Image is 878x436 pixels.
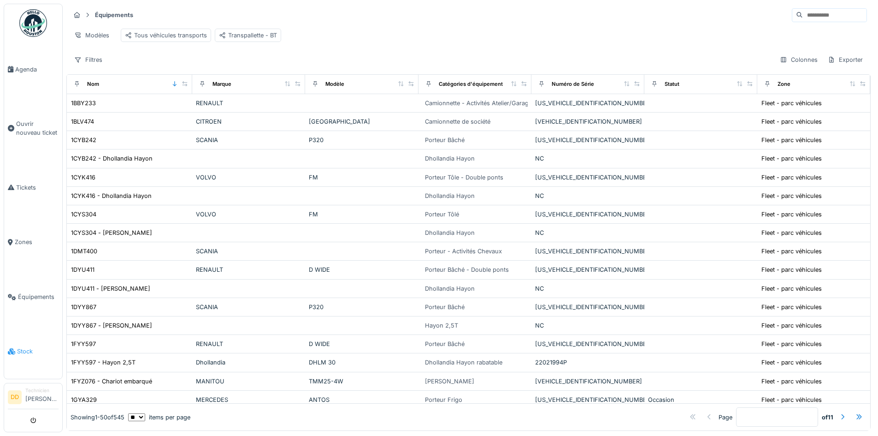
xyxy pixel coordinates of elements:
[761,265,822,274] div: Fleet - parc véhicules
[535,173,641,182] div: [US_VEHICLE_IDENTIFICATION_NUMBER]
[761,377,822,386] div: Fleet - parc véhicules
[535,136,641,144] div: [US_VEHICLE_IDENTIFICATION_NUMBER]
[4,97,62,161] a: Ouvrir nouveau ticket
[309,303,414,311] div: P320
[425,154,475,163] div: Dhollandia Hayon
[4,215,62,270] a: Zones
[425,117,490,126] div: Camionnette de société
[212,80,231,88] div: Marque
[71,228,152,237] div: 1CYS304 - [PERSON_NAME]
[71,210,96,219] div: 1CYS304
[196,395,301,404] div: MERCEDES
[425,340,465,348] div: Porteur Bâché
[4,42,62,97] a: Agenda
[196,303,301,311] div: SCANIA
[128,413,190,422] div: items per page
[535,210,641,219] div: [US_VEHICLE_IDENTIFICATION_NUMBER]
[761,340,822,348] div: Fleet - parc véhicules
[719,413,732,422] div: Page
[425,303,465,311] div: Porteur Bâché
[761,303,822,311] div: Fleet - parc véhicules
[535,247,641,256] div: [US_VEHICLE_IDENTIFICATION_NUMBER]
[535,99,641,108] div: [US_VEHICLE_IDENTIFICATION_NUMBER]
[309,117,414,126] div: [GEOGRAPHIC_DATA]
[309,377,414,386] div: TMM25-4W
[535,377,641,386] div: [VEHICLE_IDENTIFICATION_NUMBER]
[25,387,59,394] div: Technicien
[87,80,99,88] div: Nom
[309,265,414,274] div: D WIDE
[8,387,59,409] a: DD Technicien[PERSON_NAME]
[17,347,59,356] span: Stock
[761,358,822,367] div: Fleet - parc véhicules
[8,390,22,404] li: DD
[535,358,641,367] div: 22021994P
[196,99,301,108] div: RENAULT
[309,395,414,404] div: ANTOS
[196,358,301,367] div: Dhollandia
[4,324,62,379] a: Stock
[70,53,106,66] div: Filtres
[761,247,822,256] div: Fleet - parc véhicules
[535,340,641,348] div: [US_VEHICLE_IDENTIFICATION_NUMBER]
[71,191,152,200] div: 1CYK416 - Dhollandia Hayon
[16,119,59,137] span: Ouvrir nouveau ticket
[4,160,62,215] a: Tickets
[18,293,59,301] span: Équipements
[535,303,641,311] div: [US_VEHICLE_IDENTIFICATION_NUMBER]
[535,228,641,237] div: NC
[822,413,833,422] strong: of 11
[196,265,301,274] div: RENAULT
[71,284,150,293] div: 1DYU411 - [PERSON_NAME]
[425,377,474,386] div: [PERSON_NAME]
[196,340,301,348] div: RENAULT
[71,413,124,422] div: Showing 1 - 50 of 545
[196,173,301,182] div: VOLVO
[761,173,822,182] div: Fleet - parc véhicules
[425,321,458,330] div: Hayon 2,5T
[15,65,59,74] span: Agenda
[71,395,97,404] div: 1GYA329
[71,117,94,126] div: 1BLV474
[648,395,754,404] div: Occasion
[425,265,509,274] div: Porteur Bâché - Double ponts
[91,11,137,19] strong: Équipements
[535,265,641,274] div: [US_VEHICLE_IDENTIFICATION_NUMBER]
[196,247,301,256] div: SCANIA
[824,53,867,66] div: Exporter
[196,210,301,219] div: VOLVO
[325,80,344,88] div: Modèle
[535,117,641,126] div: [VEHICLE_IDENTIFICATION_NUMBER]
[425,191,475,200] div: Dhollandia Hayon
[761,117,822,126] div: Fleet - parc véhicules
[552,80,594,88] div: Numéro de Série
[309,173,414,182] div: FM
[778,80,790,88] div: Zone
[761,321,822,330] div: Fleet - parc véhicules
[425,210,459,219] div: Porteur Tôlé
[25,387,59,407] li: [PERSON_NAME]
[196,117,301,126] div: CITROEN
[71,303,96,311] div: 1DYY867
[16,183,59,192] span: Tickets
[309,340,414,348] div: D WIDE
[776,53,822,66] div: Colonnes
[71,321,152,330] div: 1DYY867 - [PERSON_NAME]
[425,358,502,367] div: Dhollandia Hayon rabatable
[425,136,465,144] div: Porteur Bâché
[761,99,822,108] div: Fleet - parc véhicules
[309,358,414,367] div: DHLM 30
[309,136,414,144] div: P320
[425,173,503,182] div: Porteur Tôle - Double ponts
[309,210,414,219] div: FM
[425,228,475,237] div: Dhollandia Hayon
[71,265,94,274] div: 1DYU411
[761,228,822,237] div: Fleet - parc véhicules
[71,136,96,144] div: 1CYB242
[425,395,462,404] div: Porteur Frigo
[125,31,207,40] div: Tous véhicules transports
[425,247,502,256] div: Porteur - Activités Chevaux
[439,80,503,88] div: Catégories d'équipement
[70,29,113,42] div: Modèles
[535,284,641,293] div: NC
